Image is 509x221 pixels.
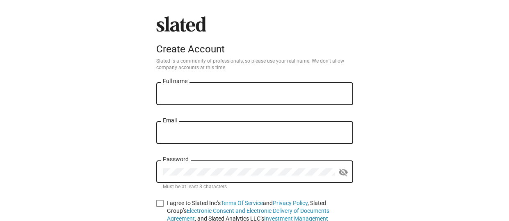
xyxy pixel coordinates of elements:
a: Terms Of Service [221,200,263,206]
button: Show password [335,164,352,180]
mat-icon: visibility_off [338,166,348,179]
sl-branding: Create Account [156,16,353,58]
p: Slated is a community of professionals, so please use your real name. We don’t allow company acco... [156,58,353,71]
a: Privacy Policy [273,200,308,206]
div: Create Account [156,43,353,55]
mat-hint: Must be at least 8 characters [163,184,227,190]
